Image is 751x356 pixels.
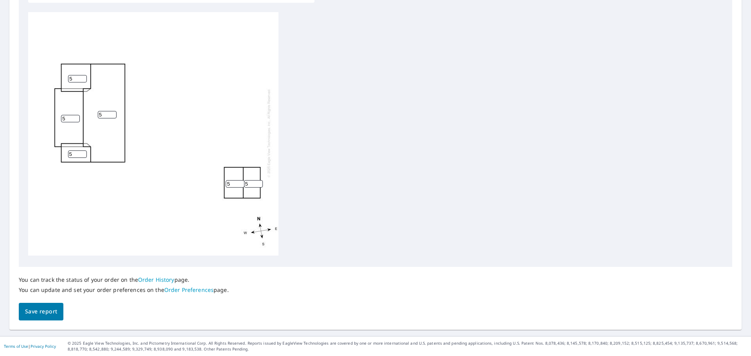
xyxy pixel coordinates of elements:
[138,276,174,283] a: Order History
[68,340,747,352] p: © 2025 Eagle View Technologies, Inc. and Pictometry International Corp. All Rights Reserved. Repo...
[19,286,229,293] p: You can update and set your order preferences on the page.
[4,343,28,349] a: Terms of Use
[31,343,56,349] a: Privacy Policy
[4,344,56,349] p: |
[19,276,229,283] p: You can track the status of your order on the page.
[25,307,57,317] span: Save report
[164,286,214,293] a: Order Preferences
[19,303,63,320] button: Save report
